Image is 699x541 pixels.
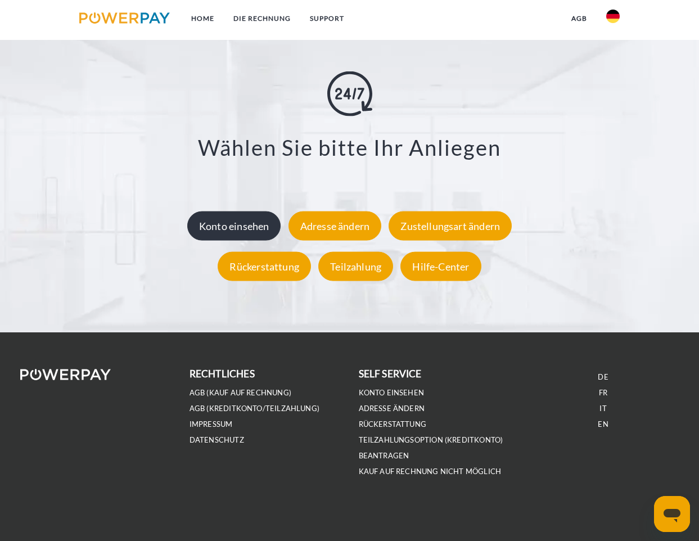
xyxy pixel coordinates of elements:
a: Teilzahlung [315,260,396,272]
a: IT [599,404,606,413]
a: Rückerstattung [215,260,314,272]
a: Home [182,8,224,29]
a: Adresse ändern [359,404,425,413]
a: Konto einsehen [184,219,284,232]
a: AGB (Kauf auf Rechnung) [190,388,291,398]
a: DE [598,372,608,382]
div: Konto einsehen [187,211,281,240]
img: logo-powerpay.svg [79,12,170,24]
a: Hilfe-Center [398,260,484,272]
iframe: Schaltfläche zum Öffnen des Messaging-Fensters [654,496,690,532]
a: agb [562,8,597,29]
a: AGB (Kreditkonto/Teilzahlung) [190,404,319,413]
a: DIE RECHNUNG [224,8,300,29]
a: Konto einsehen [359,388,425,398]
a: DATENSCHUTZ [190,435,244,445]
a: Adresse ändern [286,219,385,232]
a: SUPPORT [300,8,354,29]
img: online-shopping.svg [327,71,372,116]
h3: Wählen Sie bitte Ihr Anliegen [49,134,650,161]
div: Hilfe-Center [400,251,481,281]
a: EN [598,420,608,429]
a: FR [599,388,607,398]
b: rechtliches [190,368,255,380]
a: Teilzahlungsoption (KREDITKONTO) beantragen [359,435,503,461]
a: Kauf auf Rechnung nicht möglich [359,467,502,476]
div: Teilzahlung [318,251,393,281]
div: Zustellungsart ändern [389,211,512,240]
a: Rückerstattung [359,420,427,429]
b: self service [359,368,422,380]
img: logo-powerpay-white.svg [20,369,111,380]
img: de [606,10,620,23]
a: IMPRESSUM [190,420,233,429]
div: Rückerstattung [218,251,311,281]
a: Zustellungsart ändern [386,219,515,232]
div: Adresse ändern [288,211,382,240]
